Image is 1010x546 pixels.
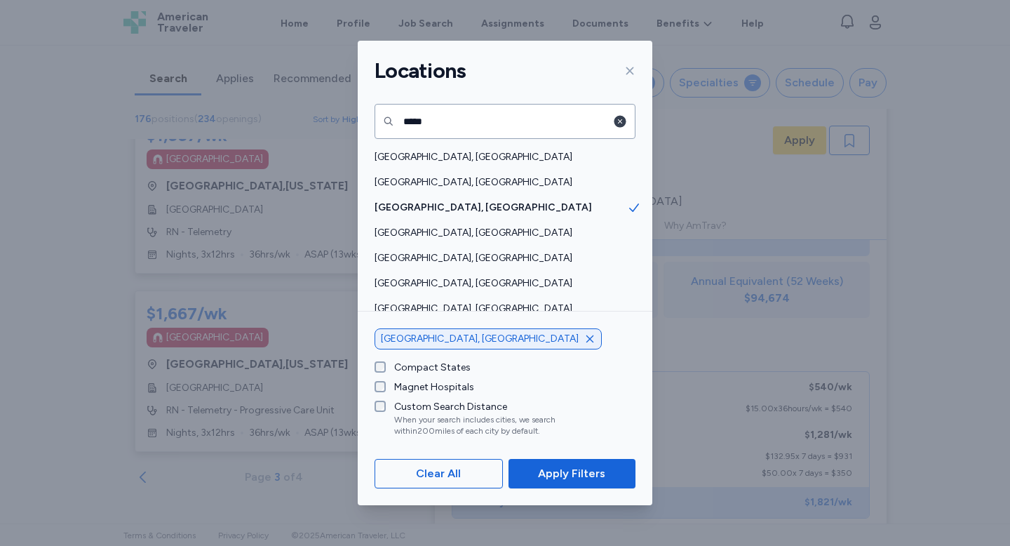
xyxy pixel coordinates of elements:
span: Apply Filters [538,465,605,482]
span: [GEOGRAPHIC_DATA], [GEOGRAPHIC_DATA] [375,277,627,291]
div: Custom Search Distance [394,400,613,414]
button: Clear All [375,459,503,488]
span: [GEOGRAPHIC_DATA], [GEOGRAPHIC_DATA] [375,251,627,265]
label: Compact States [386,361,471,375]
h1: Locations [375,58,466,84]
span: [GEOGRAPHIC_DATA], [GEOGRAPHIC_DATA] [375,302,627,316]
span: [GEOGRAPHIC_DATA], [GEOGRAPHIC_DATA] [381,332,579,346]
button: Apply Filters [509,459,635,488]
span: [GEOGRAPHIC_DATA], [GEOGRAPHIC_DATA] [375,175,627,189]
div: When your search includes cities, we search within 200 miles of each city by default. [394,414,613,437]
span: [GEOGRAPHIC_DATA], [GEOGRAPHIC_DATA] [375,150,627,164]
span: [GEOGRAPHIC_DATA], [GEOGRAPHIC_DATA] [375,226,627,240]
span: Clear All [416,465,461,482]
label: Magnet Hospitals [386,380,474,394]
span: [GEOGRAPHIC_DATA], [GEOGRAPHIC_DATA] [375,201,627,215]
